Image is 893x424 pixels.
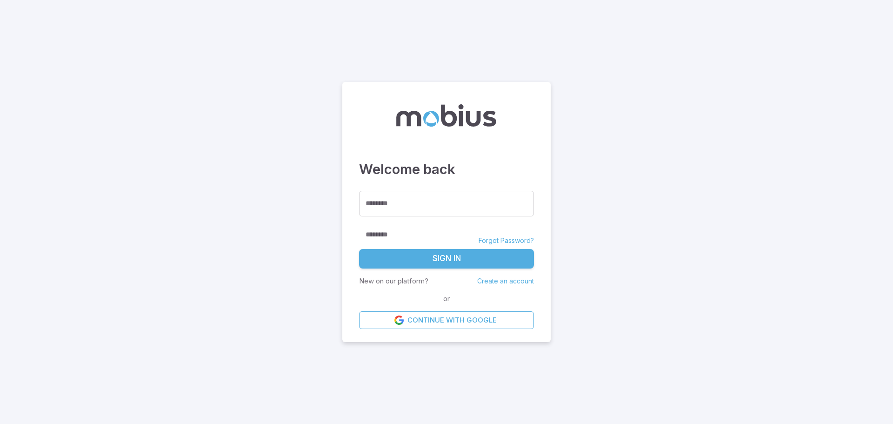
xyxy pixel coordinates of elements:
[359,276,428,286] p: New on our platform?
[441,294,452,304] span: or
[359,249,534,269] button: Sign In
[479,236,534,245] a: Forgot Password?
[477,277,534,285] a: Create an account
[359,311,534,329] a: Continue with Google
[359,159,534,180] h3: Welcome back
